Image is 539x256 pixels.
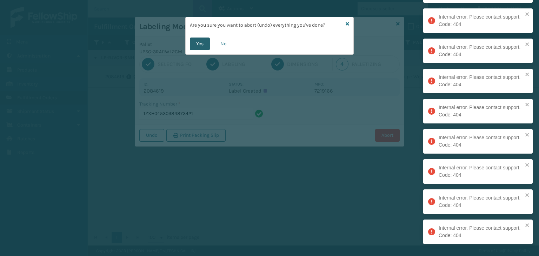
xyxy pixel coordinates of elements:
[439,104,523,119] div: Internal error. Please contact support. Code: 404
[439,13,523,28] div: Internal error. Please contact support. Code: 404
[214,38,233,50] button: No
[525,72,530,78] button: close
[439,224,523,239] div: Internal error. Please contact support. Code: 404
[439,194,523,209] div: Internal error. Please contact support. Code: 404
[439,164,523,179] div: Internal error. Please contact support. Code: 404
[525,192,530,199] button: close
[439,134,523,149] div: Internal error. Please contact support. Code: 404
[439,43,523,58] div: Internal error. Please contact support. Code: 404
[190,21,343,29] p: Are you sure you want to abort (undo) everything you've done?
[190,38,210,50] button: Yes
[525,132,530,139] button: close
[525,41,530,48] button: close
[439,74,523,88] div: Internal error. Please contact support. Code: 404
[525,162,530,169] button: close
[525,11,530,18] button: close
[525,222,530,229] button: close
[525,102,530,108] button: close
